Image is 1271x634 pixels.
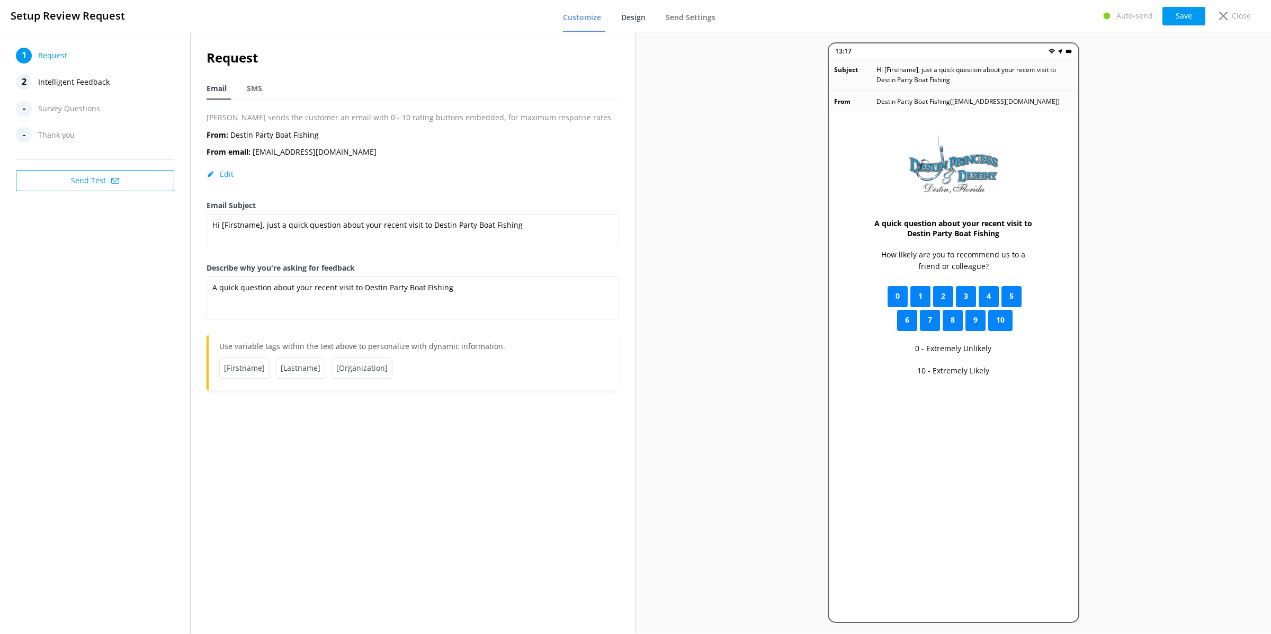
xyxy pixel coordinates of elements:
[16,101,32,117] div: -
[871,249,1036,273] p: How likely are you to recommend us to a friend or colleague?
[903,133,1004,197] img: 250-1665008876.JPG
[219,358,270,379] span: [Firstname]
[915,343,991,354] p: 0 - Extremely Unlikely
[964,290,968,302] span: 3
[876,65,1073,85] p: Hi [Firstname], just a quick question about your recent visit to Destin Party Boat Fishing
[207,214,619,246] textarea: Hi [Firstname], just a quick question about your recent visit to Destin Party Boat Fishing
[1057,48,1063,55] img: near-me.png
[207,200,619,211] label: Email Subject
[973,314,978,326] span: 9
[928,314,932,326] span: 7
[896,290,900,302] span: 0
[563,12,601,23] span: Customize
[207,169,234,180] button: Edit
[207,112,619,123] p: [PERSON_NAME] sends the customer an email with 0 - 10 rating buttons embedded, for maximum respon...
[987,290,991,302] span: 4
[16,74,32,90] div: 2
[621,12,646,23] span: Design
[16,127,32,143] div: -
[207,147,250,157] b: From email:
[207,83,227,94] span: Email
[207,130,228,140] b: From:
[247,83,262,94] span: SMS
[1232,10,1251,22] p: Close
[835,46,852,56] p: 13:17
[332,358,392,379] span: [Organization]
[38,101,100,117] span: Survey Questions
[871,218,1036,238] h3: A quick question about your recent visit to Destin Party Boat Fishing
[1009,290,1014,302] span: 5
[11,7,125,24] h3: Setup Review Request
[951,314,955,326] span: 8
[207,276,619,319] textarea: A quick question about your recent visit to Destin Party Boat Fishing
[918,290,923,302] span: 1
[207,48,619,68] h2: Request
[219,341,608,358] p: Use variable tags within the text above to personalize with dynamic information.
[666,12,715,23] span: Send Settings
[834,96,876,106] p: From
[876,96,1060,106] p: Destin Party Boat Fishing ( [EMAIL_ADDRESS][DOMAIN_NAME] )
[1162,7,1205,25] button: Save
[38,48,67,64] span: Request
[16,170,174,191] button: Send Test
[207,262,619,274] label: Describe why you're asking for feedback
[917,365,989,377] p: 10 - Extremely Likely
[207,129,319,141] p: Destin Party Boat Fishing
[16,48,32,64] div: 1
[276,358,325,379] span: [Lastname]
[207,146,377,158] p: [EMAIL_ADDRESS][DOMAIN_NAME]
[1049,48,1055,55] img: wifi.png
[941,290,945,302] span: 2
[1066,48,1072,55] img: battery.png
[38,74,110,90] span: Intelligent Feedback
[1116,10,1153,22] p: Auto-send
[905,314,909,326] span: 6
[834,65,876,85] p: Subject
[38,127,75,143] span: Thank you
[996,314,1005,326] span: 10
